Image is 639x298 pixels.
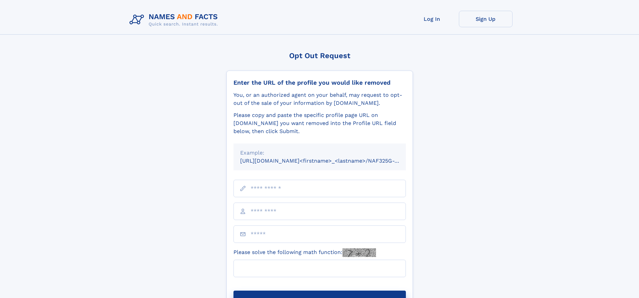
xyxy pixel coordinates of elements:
[127,11,223,29] img: Logo Names and Facts
[459,11,513,27] a: Sign Up
[240,149,399,157] div: Example:
[233,91,406,107] div: You, or an authorized agent on your behalf, may request to opt-out of the sale of your informatio...
[226,51,413,60] div: Opt Out Request
[233,248,376,257] label: Please solve the following math function:
[405,11,459,27] a: Log In
[233,79,406,86] div: Enter the URL of the profile you would like removed
[233,111,406,135] div: Please copy and paste the specific profile page URL on [DOMAIN_NAME] you want removed into the Pr...
[240,158,419,164] small: [URL][DOMAIN_NAME]<firstname>_<lastname>/NAF325G-xxxxxxxx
